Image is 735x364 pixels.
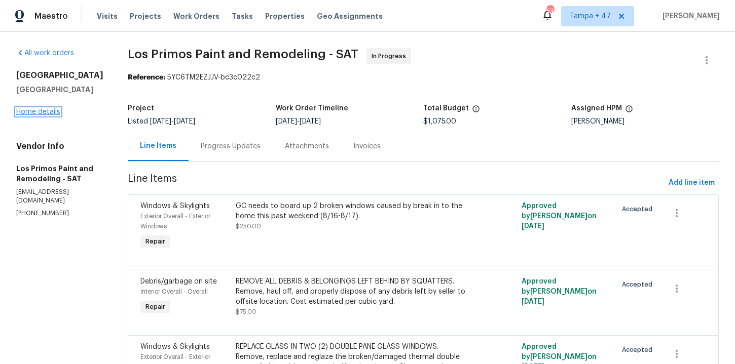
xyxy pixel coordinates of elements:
b: Reference: [128,74,165,81]
span: $1,075.00 [423,118,456,125]
span: Interior Overall - Overall [140,289,208,295]
span: Add line item [669,177,715,189]
a: All work orders [16,50,74,57]
span: Tampa + 47 [570,11,611,21]
span: Exterior Overall - Exterior Windows [140,213,210,229]
span: - [150,118,195,125]
div: Progress Updates [201,141,261,151]
div: 5YC6TM2EZJJV-bc3c022c2 [128,72,719,83]
span: Maestro [34,11,68,21]
span: Visits [97,11,118,21]
span: Listed [128,118,195,125]
span: Repair [141,236,169,247]
h5: [GEOGRAPHIC_DATA] [16,85,103,95]
span: In Progress [372,51,410,61]
p: [PHONE_NUMBER] [16,209,103,218]
span: [DATE] [522,223,544,230]
span: [DATE] [522,298,544,305]
span: Los Primos Paint and Remodeling - SAT [128,48,358,60]
span: Windows & Skylights [140,203,210,210]
span: Work Orders [173,11,219,21]
span: $75.00 [236,309,256,315]
span: Projects [130,11,161,21]
span: [PERSON_NAME] [658,11,720,21]
span: [DATE] [174,118,195,125]
h2: [GEOGRAPHIC_DATA] [16,70,103,80]
span: [DATE] [300,118,321,125]
div: Invoices [353,141,381,151]
span: Repair [141,302,169,312]
div: Attachments [285,141,329,151]
span: [DATE] [150,118,171,125]
span: Tasks [232,13,253,20]
h5: Total Budget [423,105,469,112]
span: Accepted [622,204,656,214]
span: The hpm assigned to this work order. [625,105,633,118]
div: Line Items [140,141,176,151]
div: REMOVE ALL DEBRIS & BELONGINGS LEFT BEHIND BY SQUATTERS. Remove, haul off, and properly dispose o... [236,276,468,307]
span: The total cost of line items that have been proposed by Opendoor. This sum includes line items th... [472,105,480,118]
span: Geo Assignments [317,11,383,21]
button: Add line item [665,174,719,192]
h5: Project [128,105,154,112]
h5: Los Primos Paint and Remodeling - SAT [16,164,103,184]
span: [DATE] [276,118,297,125]
span: Accepted [622,345,656,355]
div: 537 [546,6,554,16]
div: [PERSON_NAME] [571,118,719,125]
h4: Vendor Info [16,141,103,151]
span: Windows & Skylights [140,343,210,350]
div: GC needs to board up 2 broken windows caused by break in to the home this past weekend (8/16-8/17). [236,201,468,221]
span: $250.00 [236,223,261,229]
span: Line Items [128,174,665,192]
p: [EMAIL_ADDRESS][DOMAIN_NAME] [16,188,103,205]
span: Debris/garbage on site [140,278,217,285]
a: Home details [16,108,60,115]
h5: Work Order Timeline [276,105,348,112]
span: Accepted [622,279,656,290]
span: Approved by [PERSON_NAME] on [522,203,597,230]
span: Properties [265,11,305,21]
h5: Assigned HPM [571,105,622,112]
span: Approved by [PERSON_NAME] on [522,278,597,305]
span: - [276,118,321,125]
